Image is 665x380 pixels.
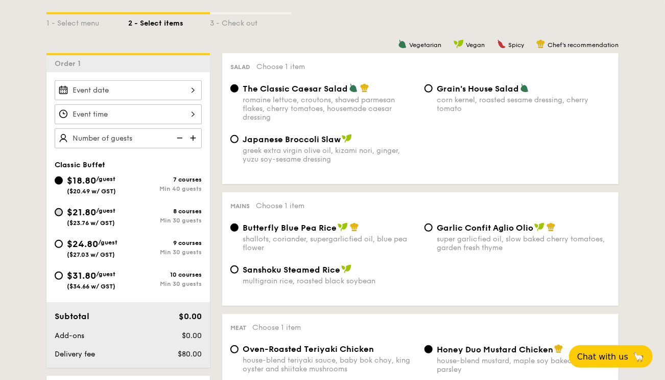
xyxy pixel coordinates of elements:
span: Japanese Broccoli Slaw [243,135,341,144]
span: Classic Buffet [55,161,105,169]
span: /guest [96,207,115,214]
div: house-blend mustard, maple soy baked potato, parsley [437,356,610,374]
span: Sanshoku Steamed Rice [243,265,340,275]
div: Min 30 guests [128,280,202,287]
div: romaine lettuce, croutons, shaved parmesan flakes, cherry tomatoes, housemade caesar dressing [243,96,416,122]
input: Garlic Confit Aglio Oliosuper garlicfied oil, slow baked cherry tomatoes, garden fresh thyme [424,223,433,232]
button: Chat with us🦙 [569,345,653,368]
img: icon-chef-hat.a58ddaea.svg [554,344,563,353]
input: Sanshoku Steamed Ricemultigrain rice, roasted black soybean [230,265,239,274]
span: $0.00 [182,331,202,340]
span: Subtotal [55,311,89,321]
span: Chat with us [577,352,628,362]
span: Choose 1 item [256,202,304,210]
input: Honey Duo Mustard Chickenhouse-blend mustard, maple soy baked potato, parsley [424,345,433,353]
span: Vegetarian [409,41,441,49]
div: shallots, coriander, supergarlicfied oil, blue pea flower [243,235,416,252]
div: Min 30 guests [128,217,202,224]
span: Choose 1 item [252,323,301,332]
input: $18.80/guest($20.49 w/ GST)7 coursesMin 40 guests [55,176,63,185]
input: $31.80/guest($34.66 w/ GST)10 coursesMin 30 guests [55,272,63,280]
div: Min 40 guests [128,185,202,192]
img: icon-chef-hat.a58ddaea.svg [350,222,359,232]
input: Number of guests [55,128,202,148]
span: The Classic Caesar Salad [243,84,348,94]
span: ($20.49 w/ GST) [67,188,116,195]
img: icon-vegan.f8ff3823.svg [338,222,348,232]
span: Salad [230,63,250,71]
span: Add-ons [55,331,84,340]
div: house-blend teriyaki sauce, baby bok choy, king oyster and shiitake mushrooms [243,356,416,373]
span: $24.80 [67,238,98,250]
img: icon-spicy.37a8142b.svg [497,39,506,49]
img: icon-vegan.f8ff3823.svg [341,264,351,274]
span: Vegan [466,41,485,49]
div: 3 - Check out [210,14,292,29]
div: 7 courses [128,176,202,183]
input: Butterfly Blue Pea Riceshallots, coriander, supergarlicfied oil, blue pea flower [230,223,239,232]
span: Order 1 [55,59,85,68]
div: 1 - Select menu [46,14,128,29]
span: Honey Duo Mustard Chicken [437,345,553,354]
span: ($27.03 w/ GST) [67,251,115,258]
div: multigrain rice, roasted black soybean [243,277,416,285]
span: Chef's recommendation [548,41,619,49]
img: icon-reduce.1d2dbef1.svg [171,128,186,148]
div: 9 courses [128,239,202,247]
img: icon-vegan.f8ff3823.svg [534,222,544,232]
img: icon-vegetarian.fe4039eb.svg [398,39,407,49]
input: Oven-Roasted Teriyaki Chickenhouse-blend teriyaki sauce, baby bok choy, king oyster and shiitake ... [230,345,239,353]
span: Mains [230,203,250,210]
input: $24.80/guest($27.03 w/ GST)9 coursesMin 30 guests [55,240,63,248]
img: icon-chef-hat.a58ddaea.svg [360,83,369,93]
span: Choose 1 item [256,62,305,71]
div: greek extra virgin olive oil, kizami nori, ginger, yuzu soy-sesame dressing [243,146,416,164]
span: Garlic Confit Aglio Olio [437,223,533,233]
span: Oven-Roasted Teriyaki Chicken [243,344,374,354]
span: ($23.76 w/ GST) [67,219,115,227]
span: /guest [96,271,115,278]
img: icon-vegetarian.fe4039eb.svg [520,83,529,93]
span: 🦙 [632,351,645,363]
input: Grain's House Saladcorn kernel, roasted sesame dressing, cherry tomato [424,84,433,93]
img: icon-vegan.f8ff3823.svg [342,134,352,143]
span: Grain's House Salad [437,84,519,94]
span: Delivery fee [55,350,95,359]
div: 10 courses [128,271,202,278]
span: $18.80 [67,175,96,186]
input: The Classic Caesar Saladromaine lettuce, croutons, shaved parmesan flakes, cherry tomatoes, house... [230,84,239,93]
div: 8 courses [128,208,202,215]
span: $31.80 [67,270,96,281]
span: /guest [96,175,115,183]
img: icon-vegetarian.fe4039eb.svg [349,83,358,93]
input: $21.80/guest($23.76 w/ GST)8 coursesMin 30 guests [55,208,63,216]
span: ($34.66 w/ GST) [67,283,115,290]
span: /guest [98,239,117,246]
img: icon-add.58712e84.svg [186,128,202,148]
input: Event time [55,104,202,124]
span: $21.80 [67,207,96,218]
div: Min 30 guests [128,249,202,256]
input: Event date [55,80,202,100]
div: 2 - Select items [128,14,210,29]
div: super garlicfied oil, slow baked cherry tomatoes, garden fresh thyme [437,235,610,252]
span: $80.00 [178,350,202,359]
span: $0.00 [179,311,202,321]
img: icon-chef-hat.a58ddaea.svg [536,39,545,49]
img: icon-chef-hat.a58ddaea.svg [547,222,556,232]
input: Japanese Broccoli Slawgreek extra virgin olive oil, kizami nori, ginger, yuzu soy-sesame dressing [230,135,239,143]
span: Butterfly Blue Pea Rice [243,223,337,233]
span: Meat [230,324,246,331]
div: corn kernel, roasted sesame dressing, cherry tomato [437,96,610,113]
img: icon-vegan.f8ff3823.svg [454,39,464,49]
span: Spicy [508,41,524,49]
